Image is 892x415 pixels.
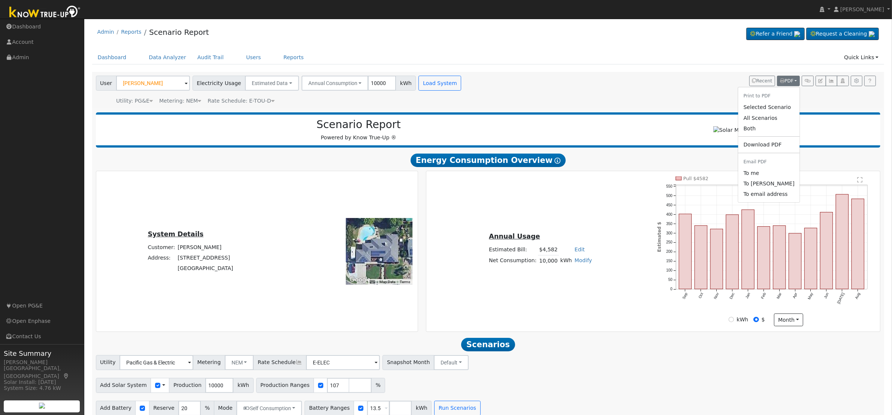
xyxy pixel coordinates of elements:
text: 200 [666,250,673,254]
text: 350 [666,222,673,226]
li: Email PDF [738,156,800,168]
a: Audit Trail [192,51,229,64]
input: Select a Utility [120,355,193,370]
img: retrieve [794,31,800,37]
div: Metering: NEM [159,97,201,105]
a: Map [63,373,70,379]
span: Electricity Usage [193,76,245,91]
button: Recent [749,76,775,86]
rect: onclick="" [820,212,833,289]
text: Jun [823,292,830,299]
td: [GEOGRAPHIC_DATA] [176,263,235,274]
text: 550 [666,184,673,188]
span: User [96,76,117,91]
a: christinam.aguilar@hotmail.com [738,178,800,189]
text: Dec [729,292,735,300]
text: Sep [682,292,689,300]
a: Users [241,51,267,64]
span: PDF [780,78,793,84]
text: Mar [776,292,783,300]
span: Rate Schedule [253,355,306,370]
button: Load System [418,76,461,91]
img: retrieve [39,403,45,409]
a: Request a Cleaning [806,28,879,40]
a: Scenario Report [149,28,209,37]
button: Edit User [816,76,826,86]
a: Terms (opens in new tab) [400,280,410,284]
button: month [774,313,804,326]
rect: onclick="" [836,194,849,289]
a: Modify [575,257,592,263]
text: [DATE] [837,292,845,304]
rect: onclick="" [711,229,723,289]
rect: onclick="" [679,214,692,289]
td: $4,582 [538,245,559,255]
a: Dashboard [92,51,132,64]
td: kWh [559,255,573,266]
div: [GEOGRAPHIC_DATA], [GEOGRAPHIC_DATA] [4,364,80,380]
text: 50 [668,278,673,282]
span: kWh [233,378,253,393]
label: $ [762,316,765,324]
u: System Details [148,230,203,238]
td: Customer: [146,242,176,252]
rect: onclick="" [742,210,755,289]
a: Help Link [864,76,876,86]
button: Multi-Series Graph [826,76,837,86]
span: kWh [396,76,416,91]
a: Reports [121,29,141,35]
span: Utility [96,355,120,370]
td: 10,000 [538,255,559,266]
text: 100 [666,268,673,272]
span: Production [169,378,206,393]
div: Utility: PG&E [116,97,153,105]
span: [PERSON_NAME] [840,6,884,12]
rect: onclick="" [852,199,864,289]
span: Metering [193,355,225,370]
a: Open this area in Google Maps (opens a new window) [348,275,372,285]
span: Production Ranges [256,378,314,393]
button: Login As [837,76,849,86]
span: Site Summary [4,348,80,358]
i: Show Help [554,158,560,164]
text: May [807,292,814,300]
text: Nov [713,292,720,300]
label: kWh [737,316,748,324]
a: Both [738,123,800,134]
rect: onclick="" [773,225,786,289]
input: kWh [729,317,734,322]
text: Aug [855,292,861,300]
div: System Size: 4.76 kW [4,384,80,392]
text: Apr [792,292,798,299]
a: To email address [738,189,800,199]
a: Data Analyzer [143,51,192,64]
a: All Scenarios [738,113,800,123]
a: dgibby024@gmail.com [738,168,800,178]
input: Select a User [116,76,190,91]
text: 250 [666,240,673,245]
button: NEM [225,355,254,370]
button: Keyboard shortcuts [370,279,375,285]
u: Annual Usage [489,233,540,240]
text: Feb [761,292,767,300]
button: Map Data [380,279,395,285]
rect: onclick="" [805,228,817,289]
span: Snapshot Month [382,355,434,370]
rect: onclick="" [726,215,739,289]
img: retrieve [869,31,875,37]
text: 300 [666,231,673,235]
text: Jan [745,292,751,299]
a: Selected Scenario [738,102,800,113]
td: [PERSON_NAME] [176,242,235,252]
td: Estimated Bill: [488,245,538,255]
div: Powered by Know True-Up ® [100,118,618,142]
text: 450 [666,203,673,207]
td: Address: [146,253,176,263]
button: Estimated Data [245,76,299,91]
a: Quick Links [838,51,884,64]
a: Refer a Friend [746,28,805,40]
td: [STREET_ADDRESS] [176,253,235,263]
span: % [371,378,385,393]
span: Add Solar System [96,378,151,393]
img: Solar Maintenance Pros [713,126,781,134]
